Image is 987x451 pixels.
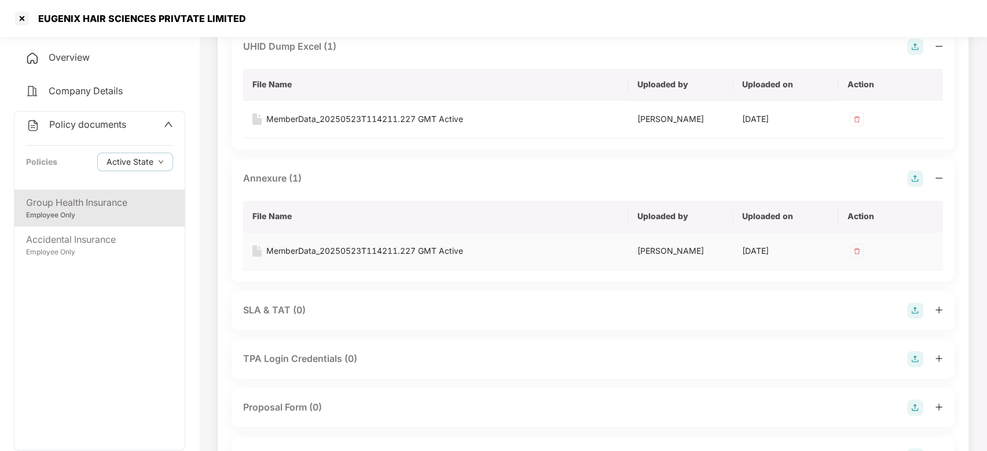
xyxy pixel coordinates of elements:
span: Company Details [49,85,123,97]
button: Active Statedown [97,153,173,171]
span: Overview [49,51,90,63]
div: MemberData_20250523T114211.227 GMT Active [266,113,463,125]
div: Policies [26,156,57,168]
img: svg+xml;base64,PHN2ZyB4bWxucz0iaHR0cDovL3d3dy53My5vcmcvMjAwMC9zdmciIHdpZHRoPSIxNiIgaGVpZ2h0PSIyMC... [252,245,262,257]
img: svg+xml;base64,PHN2ZyB4bWxucz0iaHR0cDovL3d3dy53My5vcmcvMjAwMC9zdmciIHdpZHRoPSIyNCIgaGVpZ2h0PSIyNC... [26,119,40,132]
div: Employee Only [26,247,173,258]
span: plus [935,306,943,314]
span: minus [935,174,943,182]
div: EUGENIX HAIR SCIENCES PRIVTATE LIMITED [31,13,246,24]
th: Uploaded on [733,69,838,101]
div: [PERSON_NAME] [637,245,724,257]
div: TPA Login Credentials (0) [243,352,357,366]
th: File Name [243,201,628,232]
img: svg+xml;base64,PHN2ZyB4bWxucz0iaHR0cDovL3d3dy53My5vcmcvMjAwMC9zdmciIHdpZHRoPSIyNCIgaGVpZ2h0PSIyNC... [25,51,39,65]
div: [DATE] [742,245,828,257]
div: Annexure (1) [243,171,302,186]
span: Policy documents [49,119,126,130]
img: svg+xml;base64,PHN2ZyB4bWxucz0iaHR0cDovL3d3dy53My5vcmcvMjAwMC9zdmciIHdpZHRoPSIzMiIgaGVpZ2h0PSIzMi... [847,242,866,260]
th: Action [838,69,943,101]
div: Proposal Form (0) [243,400,322,415]
div: Employee Only [26,210,173,221]
div: [PERSON_NAME] [637,113,724,125]
div: Accidental Insurance [26,232,173,247]
div: [DATE] [742,113,828,125]
span: minus [935,42,943,50]
span: plus [935,354,943,363]
span: down [158,159,164,165]
img: svg+xml;base64,PHN2ZyB4bWxucz0iaHR0cDovL3d3dy53My5vcmcvMjAwMC9zdmciIHdpZHRoPSIyNCIgaGVpZ2h0PSIyNC... [25,84,39,98]
div: Group Health Insurance [26,195,173,210]
div: MemberData_20250523T114211.227 GMT Active [266,245,463,257]
img: svg+xml;base64,PHN2ZyB4bWxucz0iaHR0cDovL3d3dy53My5vcmcvMjAwMC9zdmciIHdpZHRoPSIyOCIgaGVpZ2h0PSIyOC... [907,351,923,367]
img: svg+xml;base64,PHN2ZyB4bWxucz0iaHR0cDovL3d3dy53My5vcmcvMjAwMC9zdmciIHdpZHRoPSIzMiIgaGVpZ2h0PSIzMi... [847,110,866,128]
th: File Name [243,69,628,101]
span: up [164,120,173,129]
div: UHID Dump Excel (1) [243,39,336,54]
th: Uploaded on [733,201,838,232]
img: svg+xml;base64,PHN2ZyB4bWxucz0iaHR0cDovL3d3dy53My5vcmcvMjAwMC9zdmciIHdpZHRoPSIyOCIgaGVpZ2h0PSIyOC... [907,302,923,319]
img: svg+xml;base64,PHN2ZyB4bWxucz0iaHR0cDovL3d3dy53My5vcmcvMjAwMC9zdmciIHdpZHRoPSIyOCIgaGVpZ2h0PSIyOC... [907,171,923,187]
th: Uploaded by [628,201,733,232]
span: Active State [107,156,153,168]
img: svg+xml;base64,PHN2ZyB4bWxucz0iaHR0cDovL3d3dy53My5vcmcvMjAwMC9zdmciIHdpZHRoPSIyOCIgaGVpZ2h0PSIyOC... [907,39,923,55]
th: Uploaded by [628,69,733,101]
img: svg+xml;base64,PHN2ZyB4bWxucz0iaHR0cDovL3d3dy53My5vcmcvMjAwMC9zdmciIHdpZHRoPSIxNiIgaGVpZ2h0PSIyMC... [252,113,262,125]
div: SLA & TAT (0) [243,303,306,317]
span: plus [935,403,943,411]
th: Action [838,201,943,232]
img: svg+xml;base64,PHN2ZyB4bWxucz0iaHR0cDovL3d3dy53My5vcmcvMjAwMC9zdmciIHdpZHRoPSIyOCIgaGVpZ2h0PSIyOC... [907,400,923,416]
